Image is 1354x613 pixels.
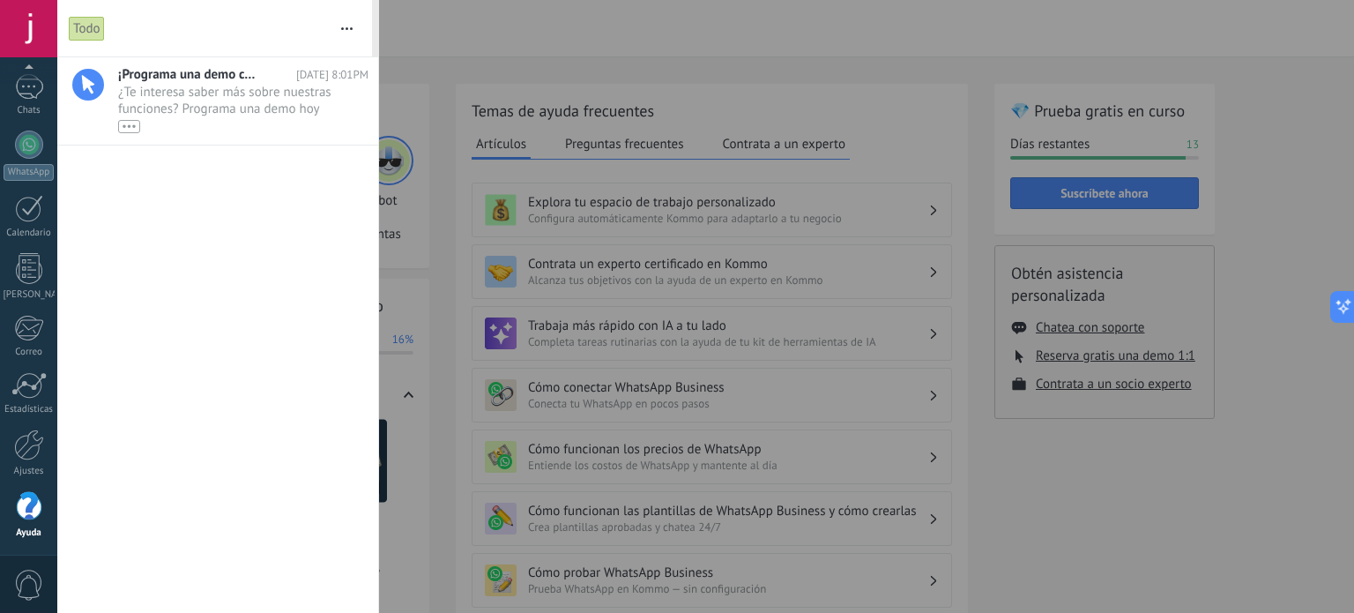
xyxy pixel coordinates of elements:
[4,527,55,539] div: Ayuda
[122,120,136,133] font: •••
[73,20,100,37] font: Todo
[4,466,55,477] div: Ajustes
[118,84,335,133] span: ¿Te interesa saber más sobre nuestras funciones? Programa una demo hoy mismo!
[57,57,378,145] a: ¡Programa una demo con un experto! [DATE] 8:01PM ¿Te interesa saber más sobre nuestras funciones?...
[118,66,259,83] span: ¡Programa una demo con un experto!
[6,227,50,239] font: Calendario
[4,404,55,415] div: Estadísticas
[8,166,49,178] font: WhatsApp
[296,66,368,83] span: [DATE] 8:01PM
[4,288,73,301] font: [PERSON_NAME]
[17,104,40,116] font: Chats
[15,346,42,358] font: Correo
